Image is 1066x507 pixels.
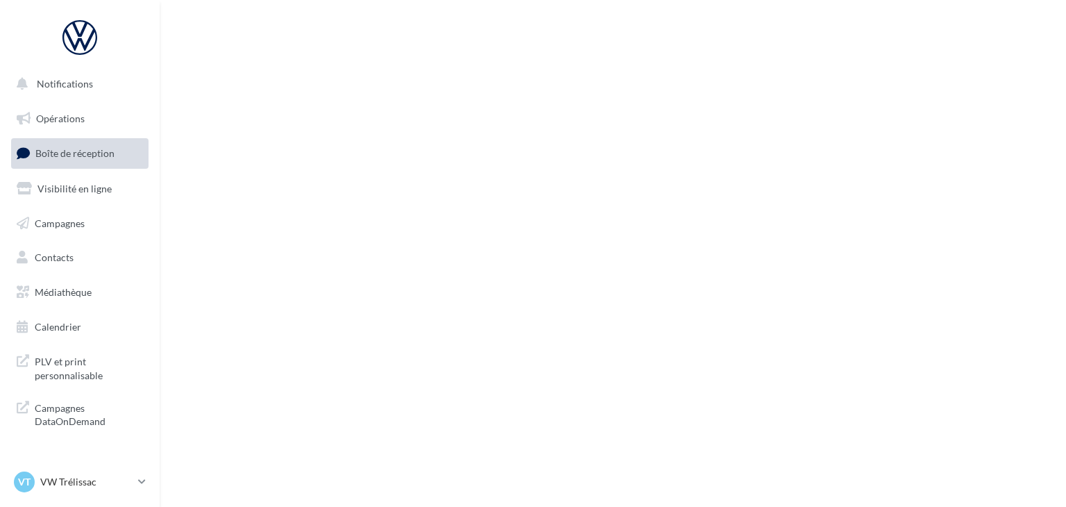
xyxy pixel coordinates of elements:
span: Médiathèque [35,286,92,298]
a: Campagnes DataOnDemand [8,393,151,434]
span: Contacts [35,251,74,263]
span: Notifications [37,78,93,90]
a: VT VW Trélissac [11,469,149,495]
span: Opérations [36,113,85,124]
span: PLV et print personnalisable [35,352,143,382]
a: PLV et print personnalisable [8,347,151,388]
span: Visibilité en ligne [37,183,112,194]
span: Calendrier [35,321,81,333]
span: Campagnes DataOnDemand [35,399,143,429]
a: Calendrier [8,313,151,342]
span: Campagnes [35,217,85,228]
span: VT [18,475,31,489]
a: Médiathèque [8,278,151,307]
button: Notifications [8,69,146,99]
p: VW Trélissac [40,475,133,489]
span: Boîte de réception [35,147,115,159]
a: Visibilité en ligne [8,174,151,203]
a: Boîte de réception [8,138,151,168]
a: Opérations [8,104,151,133]
a: Campagnes [8,209,151,238]
a: Contacts [8,243,151,272]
